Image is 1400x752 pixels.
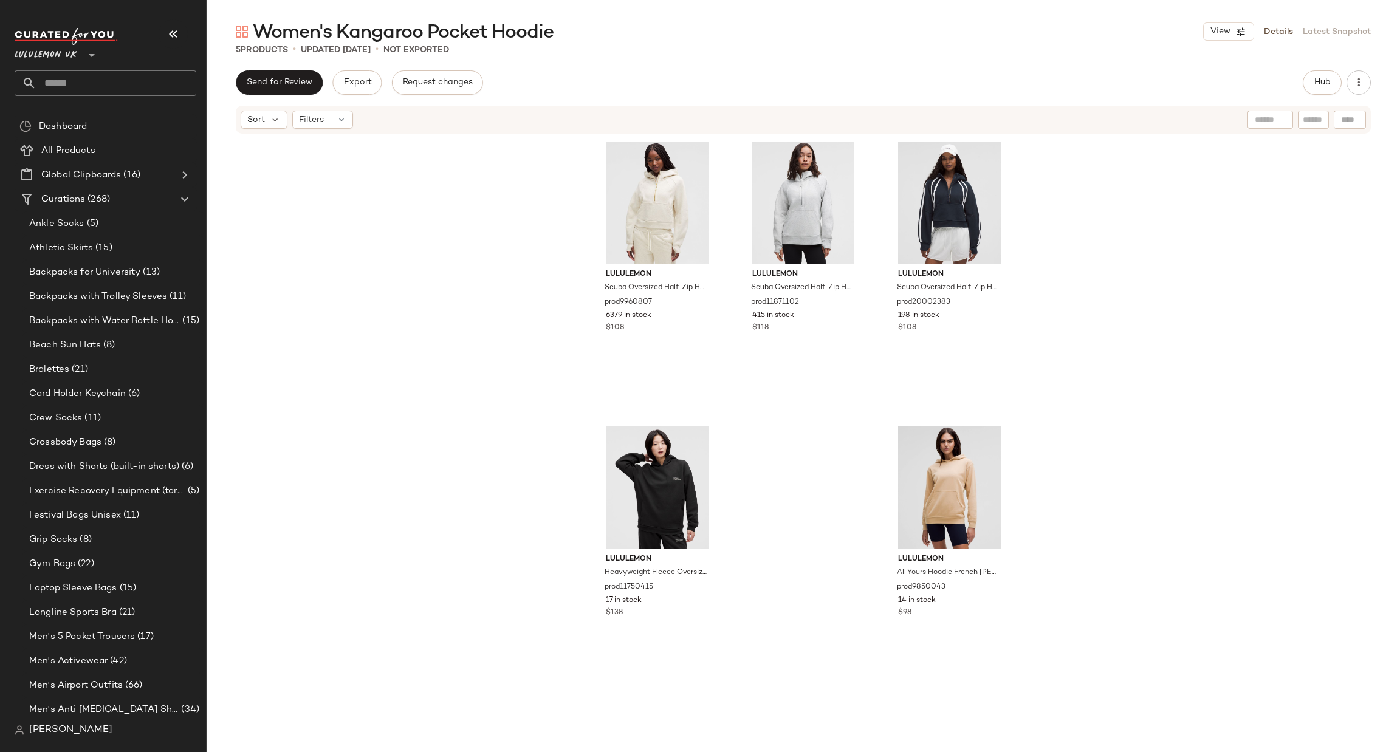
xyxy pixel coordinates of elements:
[75,557,94,571] span: (22)
[123,679,143,692] span: (66)
[1203,22,1254,41] button: View
[29,241,93,255] span: Athletic Skirts
[179,460,193,474] span: (6)
[29,679,123,692] span: Men's Airport Outfits
[605,282,707,293] span: Scuba Oversized Half-Zip Hoodie
[606,554,709,565] span: lululemon
[41,168,121,182] span: Global Clipboards
[15,725,24,735] img: svg%3e
[752,310,794,321] span: 415 in stock
[606,323,624,333] span: $108
[897,297,950,308] span: prod20002383
[898,310,939,321] span: 198 in stock
[236,46,241,55] span: 5
[29,581,117,595] span: Laptop Sleeve Bags
[898,554,1001,565] span: lululemon
[117,581,137,595] span: (15)
[15,28,118,45] img: cfy_white_logo.C9jOOHJF.svg
[29,630,135,644] span: Men's 5 Pocket Trousers
[751,297,799,308] span: prod11871102
[121,508,140,522] span: (11)
[293,43,296,57] span: •
[167,290,186,304] span: (11)
[596,426,718,549] img: LW3HRUS_0001_1
[29,533,77,547] span: Grip Socks
[108,654,127,668] span: (42)
[185,484,199,498] span: (5)
[376,43,379,57] span: •
[1314,78,1331,87] span: Hub
[29,460,179,474] span: Dress with Shorts (built-in shorts)
[126,387,140,401] span: (6)
[897,282,1000,293] span: Scuba Oversized Half-Zip Hoodie Trim
[898,269,1001,280] span: lululemon
[383,44,449,56] p: Not Exported
[605,567,707,578] span: Heavyweight Fleece Oversized Hoodie
[29,484,185,498] span: Exercise Recovery Equipment (target mobility + muscle recovery equipment)
[253,21,554,45] span: Women's Kangaroo Pocket Hoodie​
[897,582,945,593] span: prod9850043
[121,168,140,182] span: (16)
[29,557,75,571] span: Gym Bags
[247,114,265,126] span: Sort
[29,265,140,279] span: Backpacks for University
[93,241,112,255] span: (15)
[29,508,121,522] span: Festival Bags Unisex
[299,114,324,126] span: Filters
[29,217,84,231] span: Ankle Socks
[888,142,1011,264] img: LW3IOYS_033476_1
[69,363,88,377] span: (21)
[897,567,1000,578] span: All Yours Hoodie French [PERSON_NAME]
[596,142,718,264] img: LW3DUSS_067409_1
[82,411,101,425] span: (11)
[606,595,642,606] span: 17 in stock
[29,338,101,352] span: Beach Sun Hats
[332,70,382,95] button: Export
[605,582,653,593] span: prod11750415
[101,436,115,449] span: (8)
[898,323,916,333] span: $108
[39,120,87,134] span: Dashboard
[41,193,85,207] span: Curations
[85,193,110,207] span: (268)
[29,606,117,620] span: Longline Sports Bra
[606,607,623,618] span: $138
[29,411,82,425] span: Crew Socks
[135,630,154,644] span: (17)
[752,269,855,280] span: lululemon
[29,314,180,328] span: Backpacks with Water Bottle Holder
[606,310,651,321] span: 6379 in stock
[1303,70,1342,95] button: Hub
[179,703,199,717] span: (34)
[29,654,108,668] span: Men's Activewear
[752,323,769,333] span: $118
[101,338,115,352] span: (8)
[1264,26,1293,38] a: Details
[236,44,288,56] div: Products
[140,265,160,279] span: (13)
[246,78,312,87] span: Send for Review
[117,606,136,620] span: (21)
[751,282,854,293] span: Scuba Oversized Half-Zip Hoodie Long
[180,314,199,328] span: (15)
[29,363,69,377] span: Bralettes
[605,297,652,308] span: prod9960807
[1210,27,1230,36] span: View
[29,387,126,401] span: Card Holder Keychain
[402,78,473,87] span: Request changes
[29,290,167,304] span: Backpacks with Trolley Sleeves
[301,44,371,56] p: updated [DATE]
[743,142,865,264] img: LW3JJWS_032493_1
[77,533,91,547] span: (8)
[29,436,101,449] span: Crossbody Bags
[84,217,98,231] span: (5)
[343,78,371,87] span: Export
[29,703,179,717] span: Men's Anti [MEDICAL_DATA] Shorts
[898,607,911,618] span: $98
[888,426,1011,549] img: LW3DAMS_044663_1
[236,70,323,95] button: Send for Review
[392,70,483,95] button: Request changes
[606,269,709,280] span: lululemon
[19,120,32,132] img: svg%3e
[41,144,95,158] span: All Products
